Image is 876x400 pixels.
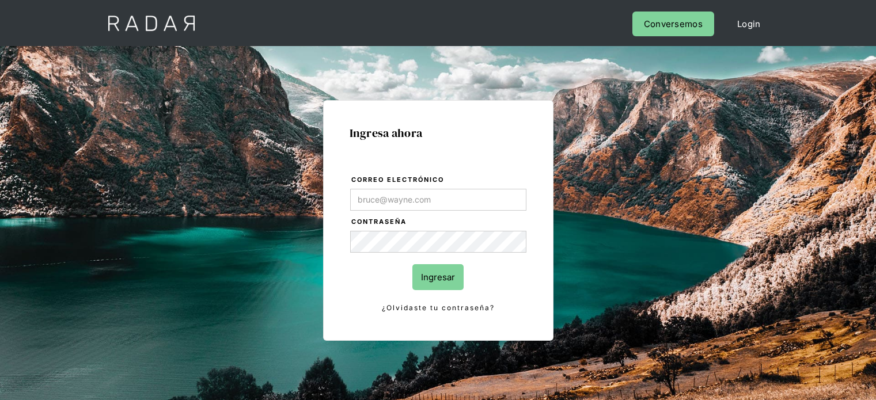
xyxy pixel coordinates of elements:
label: Contraseña [351,216,526,228]
label: Correo electrónico [351,174,526,186]
form: Login Form [350,174,527,314]
h1: Ingresa ahora [350,127,527,139]
input: Ingresar [412,264,464,290]
a: Conversemos [632,12,714,36]
input: bruce@wayne.com [350,189,526,211]
a: Login [726,12,772,36]
a: ¿Olvidaste tu contraseña? [350,302,526,314]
